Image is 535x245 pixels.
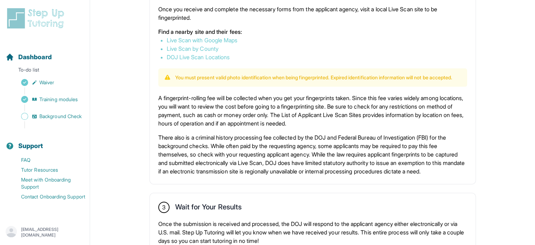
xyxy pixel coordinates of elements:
a: FAQ [6,155,90,165]
a: Waiver [6,78,90,87]
p: Once you receive and complete the necessary forms from the applicant agency, visit a local Live S... [158,5,467,22]
a: Live Scan by County [167,45,218,52]
span: Dashboard [18,52,52,62]
span: Waiver [39,79,54,86]
img: logo [6,7,68,30]
p: A fingerprint-rolling fee will be collected when you get your fingerprints taken. Since this fee ... [158,94,467,128]
p: You must present valid photo identification when being fingerprinted. Expired identification info... [175,74,452,81]
a: DOJ Live Scan Locations [167,54,230,61]
a: Contact Onboarding Support [6,192,90,202]
p: To-do list [3,66,87,76]
span: 3 [162,203,165,212]
p: Once the submission is received and processed, the DOJ will respond to the applicant agency eithe... [158,220,467,245]
button: Dashboard [3,41,87,65]
a: Live Scan with Google Maps [167,37,238,44]
a: Meet with Onboarding Support [6,175,90,192]
a: Dashboard [6,52,52,62]
h2: Wait for Your Results [175,203,242,214]
button: Support [3,130,87,154]
span: Support [18,141,43,151]
p: [EMAIL_ADDRESS][DOMAIN_NAME] [21,227,84,238]
p: There also is a criminal history processing fee collected by the DOJ and Federal Bureau of Invest... [158,133,467,176]
button: [EMAIL_ADDRESS][DOMAIN_NAME] [6,226,84,239]
a: Tutor Resources [6,165,90,175]
a: Training modules [6,94,90,104]
p: Find a nearby site and their fees: [158,27,467,36]
span: Background Check [39,113,82,120]
a: Background Check [6,111,90,121]
span: Training modules [39,96,78,103]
